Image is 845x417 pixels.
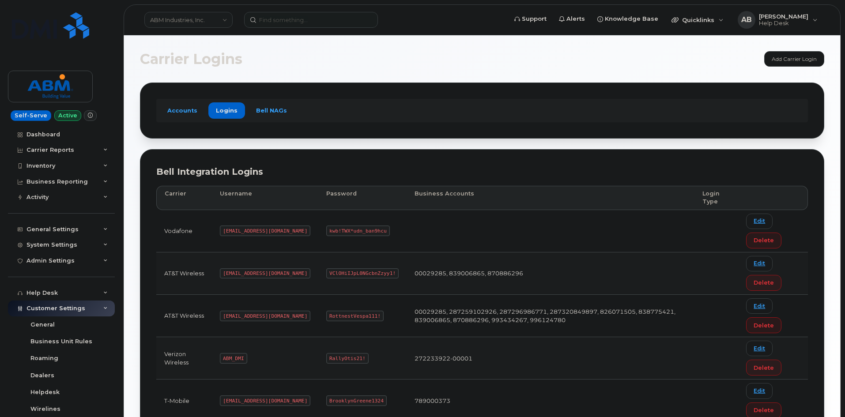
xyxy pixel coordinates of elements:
[746,298,773,314] a: Edit
[407,337,694,379] td: 272233922-00001
[220,311,310,321] code: [EMAIL_ADDRESS][DOMAIN_NAME]
[220,225,310,236] code: [EMAIL_ADDRESS][DOMAIN_NAME]
[754,406,774,414] span: Delete
[156,165,808,178] div: Bell Integration Logins
[746,360,781,376] button: Delete
[220,395,310,406] code: [EMAIL_ADDRESS][DOMAIN_NAME]
[220,353,247,364] code: ABM_DMI
[326,268,399,279] code: VClOHiIJpL0NGcbnZzyy1!
[754,364,774,372] span: Delete
[746,383,773,398] a: Edit
[326,353,368,364] code: RallyOtis21!
[220,268,310,279] code: [EMAIL_ADDRESS][DOMAIN_NAME]
[156,186,212,210] th: Carrier
[208,102,245,118] a: Logins
[326,311,384,321] code: RottnestVespa111!
[764,51,824,67] a: Add Carrier Login
[746,317,781,333] button: Delete
[407,295,694,337] td: 00029285, 287259102926, 287296986771, 287320849897, 826071505, 838775421, 839006865, 870886296, 9...
[746,214,773,229] a: Edit
[156,210,212,252] td: Vodafone
[754,278,774,287] span: Delete
[746,256,773,271] a: Edit
[746,341,773,356] a: Edit
[249,102,294,118] a: Bell NAGs
[156,337,212,379] td: Verizon Wireless
[156,295,212,337] td: AT&T Wireless
[746,275,781,291] button: Delete
[212,186,318,210] th: Username
[407,252,694,295] td: 00029285, 839006865, 870886296
[160,102,205,118] a: Accounts
[326,225,389,236] code: kwb!TWX*udn_ban9hcu
[326,395,386,406] code: BrooklynGreene1324
[694,186,738,210] th: Login Type
[156,252,212,295] td: AT&T Wireless
[754,321,774,330] span: Delete
[754,236,774,244] span: Delete
[318,186,407,210] th: Password
[407,186,694,210] th: Business Accounts
[140,53,242,66] span: Carrier Logins
[746,233,781,248] button: Delete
